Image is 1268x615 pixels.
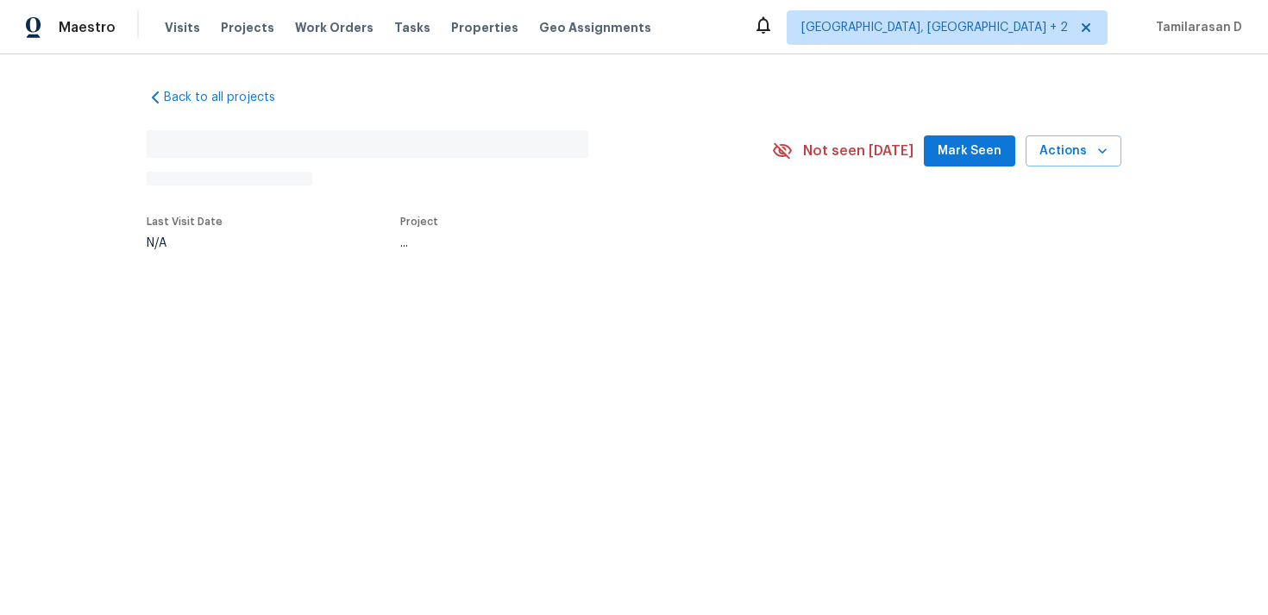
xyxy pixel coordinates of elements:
button: Actions [1026,135,1121,167]
span: Projects [221,19,274,36]
span: Mark Seen [938,141,1001,162]
span: Properties [451,19,518,36]
span: Tasks [394,22,430,34]
span: Project [400,217,438,227]
span: Actions [1039,141,1108,162]
div: ... [400,237,731,249]
button: Mark Seen [924,135,1015,167]
span: Visits [165,19,200,36]
span: Last Visit Date [147,217,223,227]
span: [GEOGRAPHIC_DATA], [GEOGRAPHIC_DATA] + 2 [801,19,1068,36]
a: Back to all projects [147,89,312,106]
div: N/A [147,237,223,249]
span: Tamilarasan D [1149,19,1242,36]
span: Not seen [DATE] [803,142,913,160]
span: Maestro [59,19,116,36]
span: Geo Assignments [539,19,651,36]
span: Work Orders [295,19,373,36]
